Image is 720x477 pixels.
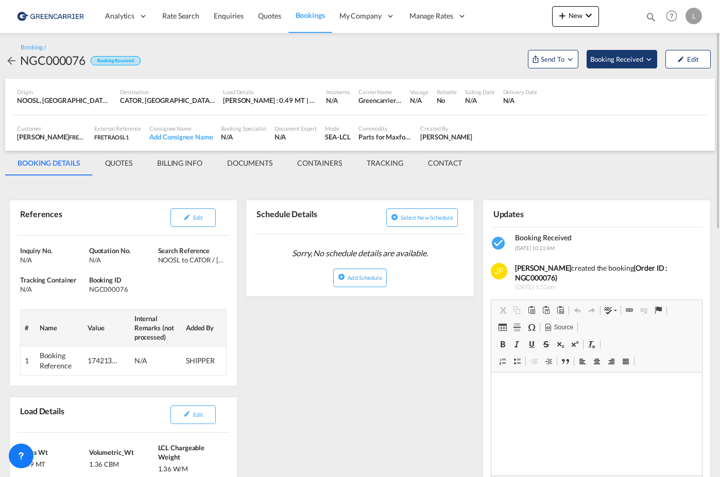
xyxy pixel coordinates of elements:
span: Analytics [105,11,134,21]
span: Select new schedule [401,214,453,221]
a: Insert/Remove Bulleted List [510,355,524,368]
a: Unlink [637,304,651,317]
span: Quotes [258,11,281,20]
div: Destination [120,88,215,96]
md-tab-item: BILLING INFO [145,151,215,175]
md-pagination-wrapper: Use the left and right arrow keys to navigate between tabs [5,151,474,175]
div: Parts for Maxfoam foaming Machine [358,132,412,142]
div: Consignee Name [149,125,213,132]
md-icon: icon-checkbox-marked-circle [491,235,507,252]
button: icon-plus 400-fgNewicon-chevron-down [552,6,599,27]
span: Volumetric_Wt [89,448,134,456]
a: Paste (Ctrl+V) [524,304,539,317]
div: N/A [89,255,156,264]
div: Document Expert [275,125,317,132]
md-icon: icon-pencil [677,56,684,63]
div: NOOSL, Oslo, Norway, Northern Europe, Europe [17,96,112,105]
span: Booking ID [89,276,122,284]
div: 1.36 CBM [89,457,156,469]
div: Customer [17,125,86,132]
span: Quotation No. [89,246,131,255]
span: Bookings [296,11,325,20]
div: Mode [325,125,350,132]
div: Greencarrier Consolidators [358,96,402,105]
div: Jakub Flemming [420,132,472,142]
a: Table [495,321,510,334]
div: Sailing Date [465,88,495,96]
div: No [437,96,457,105]
span: FRETRAOSL1 [94,134,129,140]
div: External Reference [94,125,141,132]
div: Booking Received [91,56,140,66]
div: 174213/JFL [88,356,118,366]
img: AZLXwAAAABJRU5ErkJggg== [491,263,507,279]
div: References [18,204,122,231]
a: Justify [619,355,633,368]
th: Internal Remarks (not processed) [130,309,182,346]
div: N/A [221,132,266,142]
div: Incoterms [326,88,350,96]
img: e39c37208afe11efa9cb1d7a6ea7d6f5.png [15,5,85,28]
span: Search Reference [158,246,210,255]
button: icon-plus-circleAdd Schedule [333,269,386,287]
th: Added By [182,309,227,346]
div: N/A [465,96,495,105]
div: Origin [17,88,112,96]
div: 0.49 MT [20,457,87,469]
td: 1 [21,346,36,375]
span: Edit [193,214,203,221]
div: Carrier Name [358,88,402,96]
a: Link (Ctrl+K) [622,304,637,317]
td: SHIPPER [182,346,227,375]
md-icon: icon-chevron-down [582,9,595,22]
div: Booking Specialist [221,125,266,132]
md-icon: icon-arrow-left [5,55,18,67]
span: New [556,11,595,20]
b: [PERSON_NAME] [515,263,572,272]
div: Schedule Details [254,204,358,229]
div: [PERSON_NAME] [17,132,86,142]
md-tab-item: CONTAINERS [285,151,354,175]
span: Tracking Container [20,276,76,284]
md-icon: icon-pencil [183,214,191,221]
div: Rollable [437,88,457,96]
div: N/A [503,96,538,105]
md-icon: icon-plus 400-fg [556,9,569,22]
span: Inquiry No. [20,246,53,255]
a: Undo (Ctrl+Z) [570,304,585,317]
a: Block Quote [558,355,573,368]
div: Commodity [358,125,412,132]
a: Paste as plain text (Ctrl+Shift+V) [539,304,553,317]
a: Spell Check As You Type [602,304,620,317]
th: Value [83,309,130,346]
a: Insert/Remove Numbered List [495,355,510,368]
a: Superscript [568,338,582,351]
a: Decrease Indent [527,355,541,368]
span: Rate Search [162,11,199,20]
a: Remove Format [585,338,599,351]
span: Help [663,7,680,25]
span: Booking Received [515,233,572,242]
div: CATOR, Toronto, ON, Canada, North America, Americas [120,96,215,105]
span: [DATE] 1:52pm [515,283,700,292]
button: icon-pencilEdit [170,405,216,424]
div: Delivery Date [503,88,538,96]
iframe: Editor, editor2 [491,373,702,475]
span: Source [553,323,573,332]
a: Strikethrough [539,338,553,351]
md-icon: icon-plus-circle [338,273,345,280]
md-tab-item: QUOTES [93,151,145,175]
div: 1.36 W/M [158,462,225,473]
div: N/A [410,96,428,105]
div: created the booking [515,263,700,283]
a: Insert Horizontal Line [510,321,524,334]
button: Open demo menu [528,50,578,68]
div: [PERSON_NAME] : 0.49 MT | Volumetric Wt : 1.36 CBM | Chargeable Wt : 1.36 W/M [223,96,318,105]
div: NGC000076 [20,52,85,68]
div: N/A [134,356,165,366]
div: Updates [491,204,595,222]
div: L [685,8,702,24]
div: Voyage [410,88,428,96]
span: Enquiries [214,11,244,20]
md-icon: icon-pencil [183,410,191,417]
